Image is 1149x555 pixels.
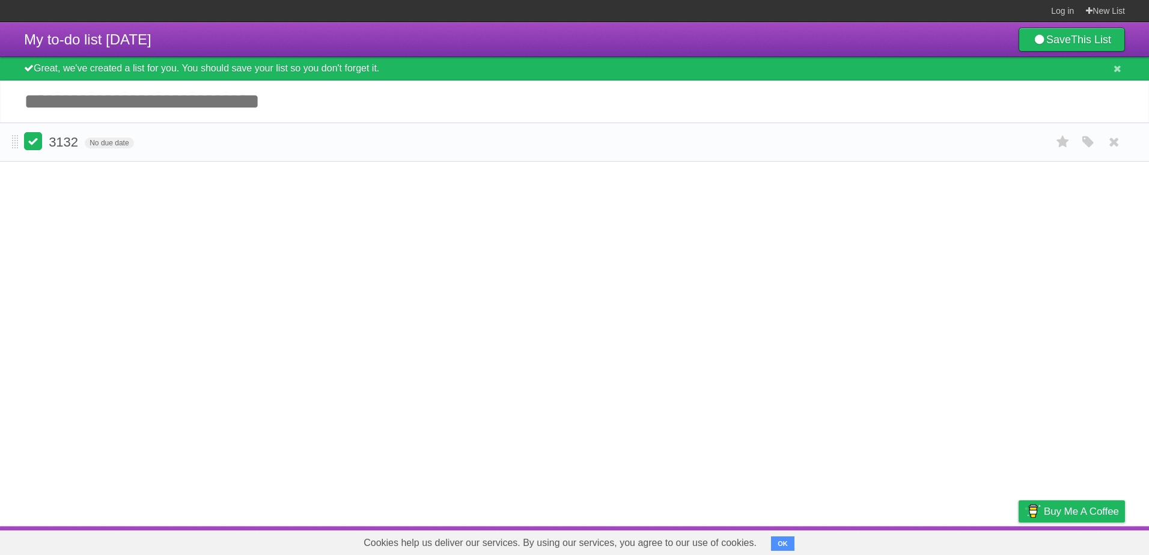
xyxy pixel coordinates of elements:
[24,132,42,150] label: Done
[24,31,151,47] span: My to-do list [DATE]
[1044,501,1119,522] span: Buy me a coffee
[1025,501,1041,521] img: Buy me a coffee
[962,529,989,552] a: Terms
[1003,529,1034,552] a: Privacy
[352,531,769,555] span: Cookies help us deliver our services. By using our services, you agree to our use of cookies.
[1049,529,1125,552] a: Suggest a feature
[49,135,81,150] span: 3132
[1052,132,1074,152] label: Star task
[1019,500,1125,523] a: Buy me a coffee
[898,529,947,552] a: Developers
[85,138,133,148] span: No due date
[1019,28,1125,52] a: SaveThis List
[1071,34,1111,46] b: This List
[859,529,884,552] a: About
[771,536,794,551] button: OK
